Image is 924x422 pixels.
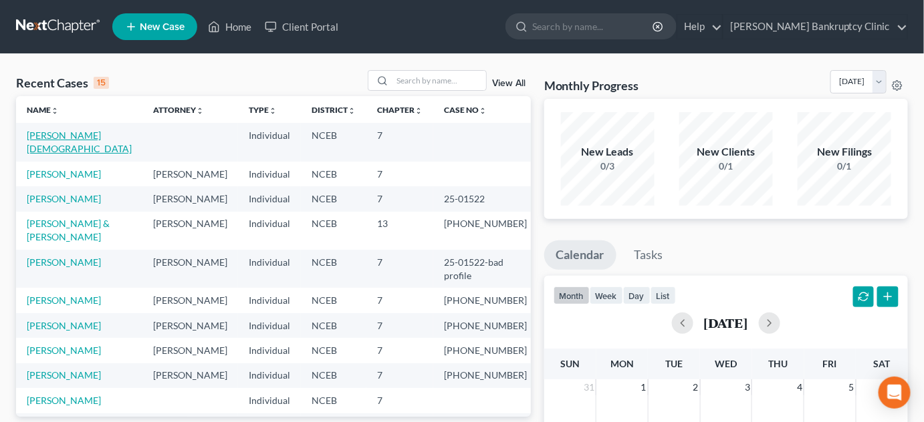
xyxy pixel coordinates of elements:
td: NCEB [301,363,366,388]
td: Individual [238,288,301,312]
td: Individual [238,250,301,288]
div: 0/1 [798,160,891,173]
a: [PERSON_NAME] [27,369,101,381]
a: Attorneyunfold_more [153,105,204,115]
td: [PERSON_NAME] [142,313,238,338]
td: [PERSON_NAME] [142,162,238,186]
td: Individual [238,186,301,211]
a: Districtunfold_more [312,105,356,115]
td: 7 [366,250,433,288]
a: Tasks [622,240,675,270]
td: 7 [366,363,433,388]
a: [PERSON_NAME] [27,345,101,356]
i: unfold_more [348,107,356,115]
span: 1 [640,379,648,395]
td: Individual [238,363,301,388]
td: NCEB [301,123,366,161]
td: NCEB [301,313,366,338]
td: 7 [366,288,433,312]
td: 13 [366,212,433,250]
a: View All [492,79,526,88]
td: Individual [238,338,301,363]
td: NCEB [301,250,366,288]
h2: [DATE] [704,316,748,330]
td: 25-01522 [433,186,538,211]
td: Individual [238,313,301,338]
div: New Filings [798,144,891,160]
a: Case Nounfold_more [444,105,487,115]
a: Chapterunfold_more [377,105,423,115]
span: New Case [140,22,185,32]
td: [PERSON_NAME] [142,288,238,312]
td: [PHONE_NUMBER] [433,338,538,363]
a: [PERSON_NAME] [27,294,101,306]
td: NCEB [301,288,366,312]
td: NCEB [301,162,366,186]
td: NCEB [301,388,366,413]
td: Individual [238,388,301,413]
a: [PERSON_NAME] [27,168,101,180]
a: Calendar [544,240,616,270]
div: 0/1 [679,160,773,173]
button: list [651,286,676,304]
span: Mon [610,358,634,369]
i: unfold_more [479,107,487,115]
input: Search by name... [392,71,486,90]
button: month [554,286,590,304]
a: [PERSON_NAME] [27,193,101,204]
td: Individual [238,212,301,250]
span: 2 [692,379,700,395]
span: 31 [582,379,596,395]
span: Sun [560,358,580,369]
td: 7 [366,388,433,413]
span: Tue [665,358,683,369]
a: [PERSON_NAME] & [PERSON_NAME] [27,218,110,242]
td: 7 [366,162,433,186]
a: [PERSON_NAME][DEMOGRAPHIC_DATA] [27,130,132,154]
div: New Leads [561,144,655,160]
i: unfold_more [415,107,423,115]
td: [PHONE_NUMBER] [433,212,538,250]
td: [PERSON_NAME] [142,363,238,388]
a: [PERSON_NAME] Bankruptcy Clinic [723,15,907,39]
i: unfold_more [51,107,59,115]
span: 4 [796,379,804,395]
a: [PERSON_NAME] [27,320,101,331]
td: NCEB [301,212,366,250]
td: 7 [366,123,433,161]
a: Home [201,15,258,39]
td: [PHONE_NUMBER] [433,288,538,312]
div: New Clients [679,144,773,160]
a: Typeunfold_more [249,105,277,115]
td: NCEB [301,338,366,363]
button: day [623,286,651,304]
a: Nameunfold_more [27,105,59,115]
span: Sat [874,358,891,369]
i: unfold_more [196,107,204,115]
a: [PERSON_NAME] [27,256,101,268]
td: [PERSON_NAME] [142,338,238,363]
td: [PHONE_NUMBER] [433,363,538,388]
a: [PERSON_NAME] [27,395,101,406]
span: 5 [848,379,856,395]
a: Help [677,15,722,39]
button: week [590,286,623,304]
a: Client Portal [258,15,345,39]
span: Fri [823,358,837,369]
span: Wed [715,358,737,369]
td: 7 [366,186,433,211]
td: NCEB [301,186,366,211]
span: 3 [743,379,752,395]
input: Search by name... [532,14,655,39]
div: 15 [94,77,109,89]
td: [PERSON_NAME] [142,250,238,288]
td: [PERSON_NAME] [142,212,238,250]
td: 7 [366,338,433,363]
h3: Monthly Progress [544,77,639,93]
div: Open Intercom Messenger [879,377,911,409]
div: 0/3 [561,160,655,173]
td: Individual [238,123,301,161]
i: unfold_more [269,107,277,115]
td: [PERSON_NAME] [142,186,238,211]
div: Recent Cases [16,75,109,91]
